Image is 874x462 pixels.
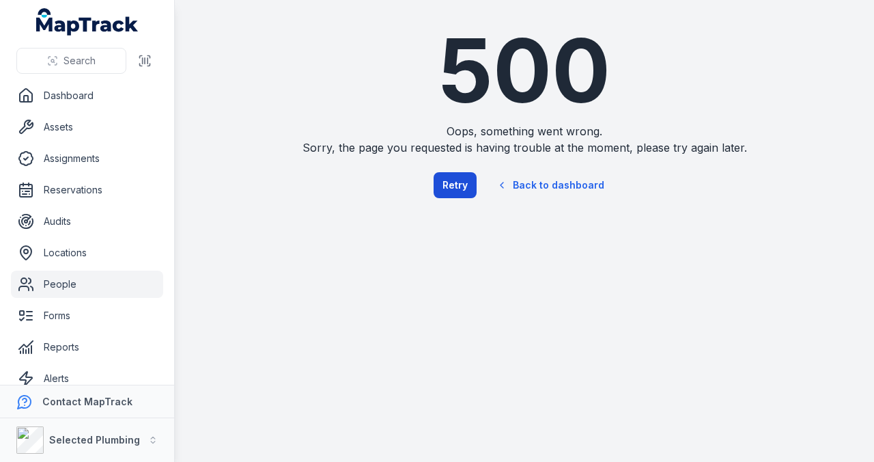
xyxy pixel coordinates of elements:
button: Retry [434,172,477,198]
a: Alerts [11,365,163,392]
a: Back to dashboard [485,169,616,201]
strong: Contact MapTrack [42,396,132,407]
a: Locations [11,239,163,267]
span: Sorry, the page you requested is having trouble at the moment, please try again later. [273,139,776,156]
a: MapTrack [36,8,139,36]
a: Reservations [11,176,163,204]
span: Oops, something went wrong. [273,123,776,139]
button: Search [16,48,126,74]
a: Audits [11,208,163,235]
a: People [11,271,163,298]
a: Assignments [11,145,163,172]
span: Search [64,54,96,68]
a: Reports [11,334,163,361]
a: Dashboard [11,82,163,109]
a: Forms [11,302,163,329]
a: Assets [11,113,163,141]
h1: 500 [273,27,776,115]
strong: Selected Plumbing [49,434,140,446]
